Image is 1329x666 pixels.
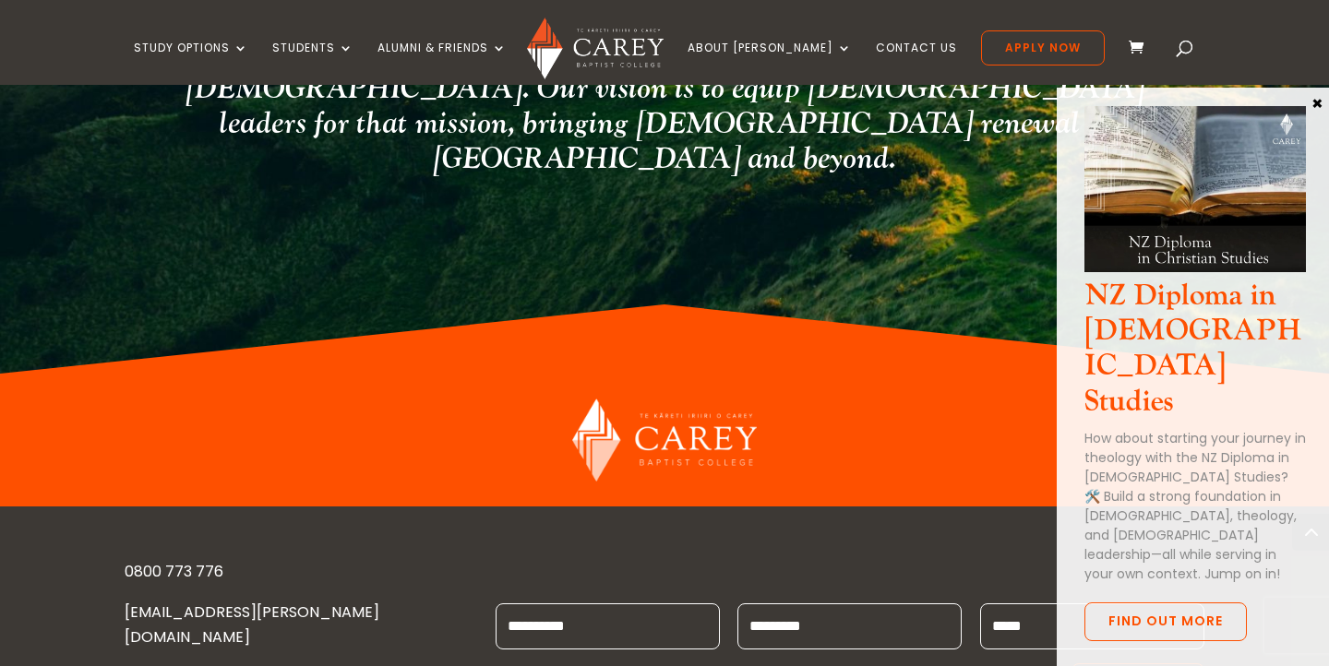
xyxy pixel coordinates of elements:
[572,466,757,487] a: Carey Baptist College
[572,398,757,482] img: Carey Baptist College
[125,601,379,648] a: [EMAIL_ADDRESS][PERSON_NAME][DOMAIN_NAME]
[1084,602,1247,641] a: FInd out more
[1084,256,1306,278] a: NZ Dip
[1084,279,1306,430] h3: NZ Diploma in [DEMOGRAPHIC_DATA] Studies
[1084,429,1306,584] p: How about starting your journey in theology with the NZ Diploma in [DEMOGRAPHIC_DATA] Studies? 🛠️...
[688,42,852,85] a: About [PERSON_NAME]
[134,42,248,85] a: Study Options
[1084,106,1306,272] img: NZ Dip
[527,18,663,79] img: Carey Baptist College
[272,42,353,85] a: Students
[876,42,957,85] a: Contact Us
[377,42,507,85] a: Alumni & Friends
[125,561,223,582] a: 0800 773 776
[981,30,1105,65] a: Apply Now
[1309,94,1327,111] button: Close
